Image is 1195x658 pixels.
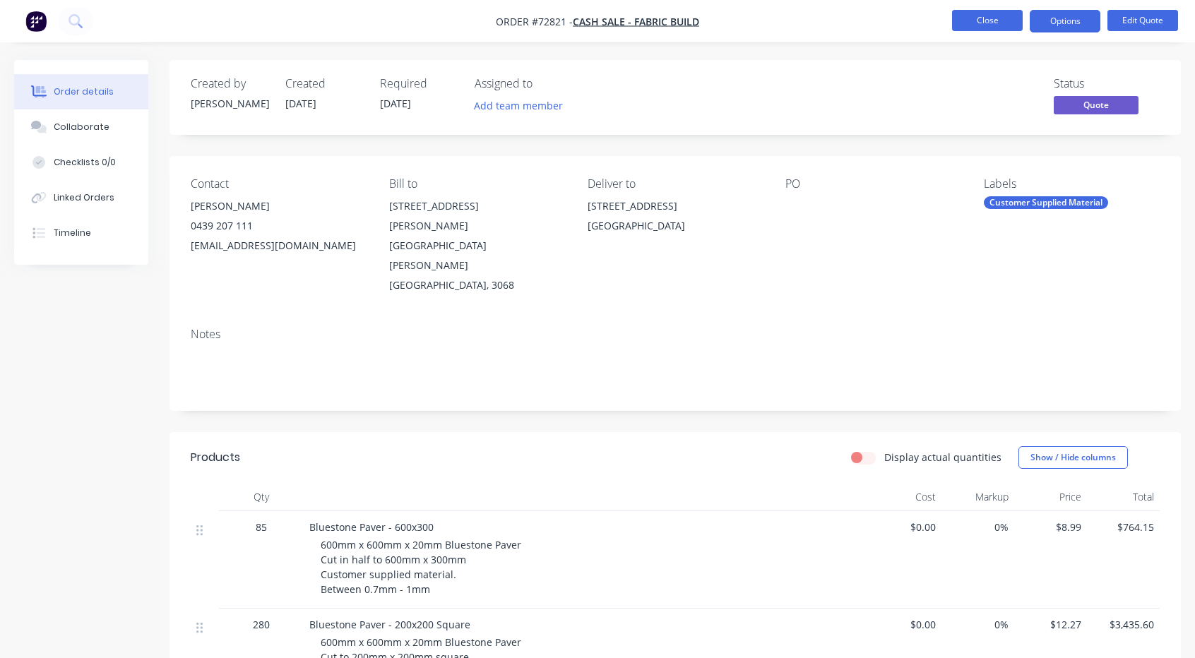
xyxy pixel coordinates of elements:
[1014,483,1087,511] div: Price
[191,328,1160,341] div: Notes
[947,520,1009,534] span: 0%
[321,538,521,596] span: 600mm x 600mm x 20mm Bluestone Paver Cut in half to 600mm x 300mm Customer supplied material. Bet...
[54,121,109,133] div: Collaborate
[984,177,1160,191] div: Labels
[475,77,616,90] div: Assigned to
[1020,617,1081,632] span: $12.27
[285,77,363,90] div: Created
[14,74,148,109] button: Order details
[874,617,936,632] span: $0.00
[389,196,565,295] div: [STREET_ADDRESS][PERSON_NAME][GEOGRAPHIC_DATA][PERSON_NAME][GEOGRAPHIC_DATA], 3068
[1054,77,1160,90] div: Status
[191,96,268,111] div: [PERSON_NAME]
[191,216,367,236] div: 0439 207 111
[389,196,565,216] div: [STREET_ADDRESS]
[253,617,270,632] span: 280
[309,520,434,534] span: Bluestone Paver - 600x300
[191,177,367,191] div: Contact
[869,483,941,511] div: Cost
[256,520,267,534] span: 85
[588,177,763,191] div: Deliver to
[191,196,367,256] div: [PERSON_NAME]0439 207 111[EMAIL_ADDRESS][DOMAIN_NAME]
[191,236,367,256] div: [EMAIL_ADDRESS][DOMAIN_NAME]
[467,96,571,115] button: Add team member
[1107,10,1178,31] button: Edit Quote
[1020,520,1081,534] span: $8.99
[54,85,114,98] div: Order details
[14,215,148,251] button: Timeline
[1030,10,1100,32] button: Options
[191,77,268,90] div: Created by
[14,180,148,215] button: Linked Orders
[191,196,367,216] div: [PERSON_NAME]
[785,177,961,191] div: PO
[191,449,240,466] div: Products
[1054,96,1138,117] button: Quote
[588,196,763,216] div: [STREET_ADDRESS]
[947,617,1009,632] span: 0%
[14,109,148,145] button: Collaborate
[1093,617,1154,632] span: $3,435.60
[475,96,571,115] button: Add team member
[588,196,763,241] div: [STREET_ADDRESS][GEOGRAPHIC_DATA]
[496,15,573,28] span: Order #72821 -
[389,216,565,295] div: [PERSON_NAME][GEOGRAPHIC_DATA][PERSON_NAME][GEOGRAPHIC_DATA], 3068
[54,191,114,204] div: Linked Orders
[1093,520,1154,534] span: $764.15
[952,10,1023,31] button: Close
[1087,483,1160,511] div: Total
[874,520,936,534] span: $0.00
[389,177,565,191] div: Bill to
[1018,446,1128,469] button: Show / Hide columns
[573,15,699,28] a: Cash Sale - Fabric Build
[54,227,91,239] div: Timeline
[14,145,148,180] button: Checklists 0/0
[588,216,763,236] div: [GEOGRAPHIC_DATA]
[1054,96,1138,114] span: Quote
[941,483,1014,511] div: Markup
[54,156,116,169] div: Checklists 0/0
[219,483,304,511] div: Qty
[25,11,47,32] img: Factory
[884,450,1001,465] label: Display actual quantities
[309,618,470,631] span: Bluestone Paver - 200x200 Square
[380,77,458,90] div: Required
[380,97,411,110] span: [DATE]
[285,97,316,110] span: [DATE]
[984,196,1108,209] div: Customer Supplied Material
